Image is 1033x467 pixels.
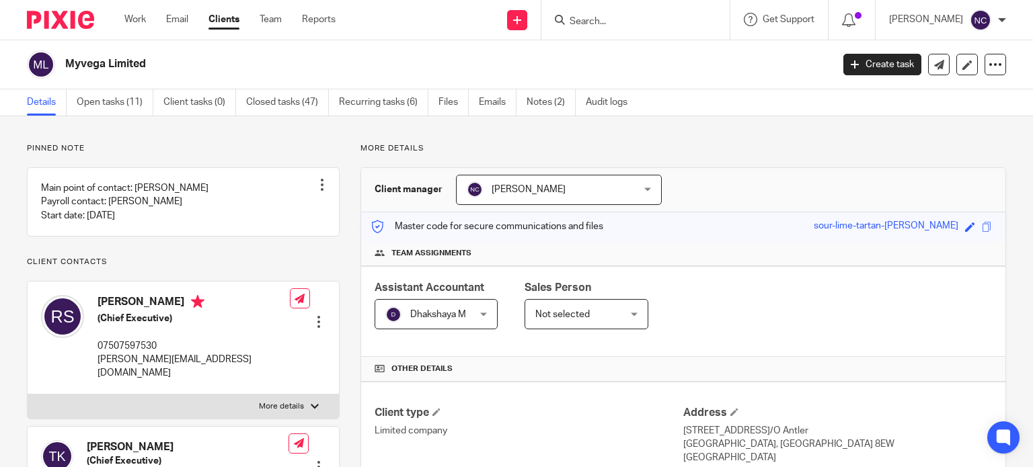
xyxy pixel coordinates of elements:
p: [STREET_ADDRESS]/O Antler [683,424,992,437]
img: Pixie [27,11,94,29]
a: Files [438,89,469,116]
h2: Myvega Limited [65,57,672,71]
a: Details [27,89,67,116]
a: Notes (2) [527,89,576,116]
a: Team [260,13,282,26]
a: Emails [479,89,516,116]
h4: [PERSON_NAME] [98,295,290,312]
a: Closed tasks (47) [246,89,329,116]
img: svg%3E [467,181,483,198]
a: Create task [843,54,921,75]
img: svg%3E [27,50,55,79]
input: Search [568,16,689,28]
span: Other details [391,364,453,374]
h4: [PERSON_NAME] [87,440,289,454]
p: [PERSON_NAME][EMAIL_ADDRESS][DOMAIN_NAME] [98,353,290,380]
img: svg%3E [970,9,991,31]
img: svg%3E [385,306,401,323]
a: Clients [208,13,239,26]
div: sour-lime-tartan-[PERSON_NAME] [814,219,958,235]
h4: Client type [375,406,683,420]
a: Recurring tasks (6) [339,89,428,116]
p: 07507597530 [98,339,290,353]
p: [GEOGRAPHIC_DATA], [GEOGRAPHIC_DATA] 8EW [683,437,992,451]
span: [PERSON_NAME] [492,185,566,194]
span: Not selected [535,310,590,319]
h5: (Chief Executive) [98,312,290,325]
a: Client tasks (0) [163,89,236,116]
p: [PERSON_NAME] [889,13,963,26]
p: Master code for secure communications and files [371,220,603,233]
span: Assistant Accountant [375,282,484,293]
p: More details [259,401,304,412]
a: Open tasks (11) [77,89,153,116]
h4: Address [683,406,992,420]
a: Email [166,13,188,26]
img: svg%3E [41,295,84,338]
p: Client contacts [27,257,340,267]
p: More details [360,143,1006,154]
i: Primary [191,295,204,308]
a: Reports [302,13,336,26]
p: Pinned note [27,143,340,154]
span: Dhakshaya M [410,310,466,319]
a: Work [124,13,146,26]
a: Audit logs [586,89,638,116]
p: Limited company [375,424,683,437]
span: Team assignments [391,248,471,259]
span: Get Support [763,15,814,24]
h3: Client manager [375,183,443,196]
p: [GEOGRAPHIC_DATA] [683,451,992,464]
span: Sales Person [525,282,591,293]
